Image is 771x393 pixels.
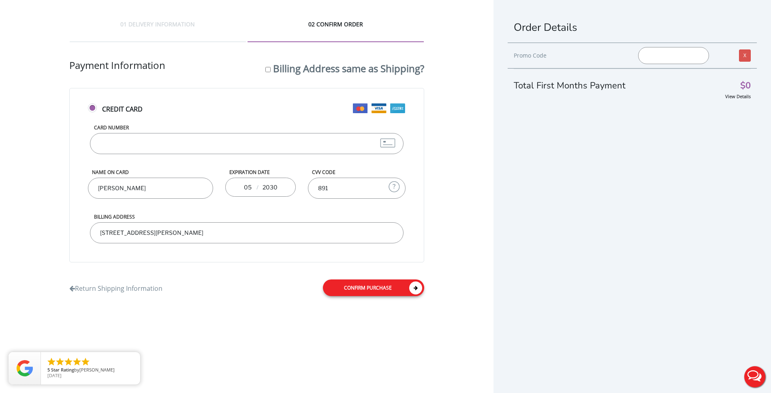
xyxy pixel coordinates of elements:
[88,169,213,176] label: Name on Card
[47,372,62,378] span: [DATE]
[514,20,751,34] h1: Order Details
[47,367,50,373] span: 5
[725,93,751,99] a: View Details
[243,179,253,195] input: MM
[248,20,424,42] div: 02 CONFIRM ORDER
[81,357,90,367] li: 
[72,357,82,367] li: 
[69,58,424,88] div: Payment Information
[514,69,751,92] div: Total First Months Payment
[308,169,406,176] label: CVV Code
[739,361,771,393] button: Live Chat
[323,279,424,296] a: Confirm purchase
[740,82,751,90] span: $0
[255,183,259,191] span: /
[514,51,626,60] div: Promo Code
[69,280,162,293] a: Return Shipping Information
[225,169,295,176] label: Expiration Date
[47,367,134,373] span: by
[79,367,115,373] span: [PERSON_NAME]
[90,213,403,220] label: Billing Address
[273,62,424,75] label: Billing Address same as Shipping?
[262,179,278,195] input: YYYY
[739,49,751,62] a: X
[88,105,405,122] label: Credit Card
[90,124,403,131] label: Card Number
[51,367,74,373] span: Star Rating
[17,360,33,376] img: Review Rating
[70,20,246,42] div: 01 DELIVERY INFORMATION
[47,357,56,367] li: 
[64,357,73,367] li: 
[55,357,65,367] li: 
